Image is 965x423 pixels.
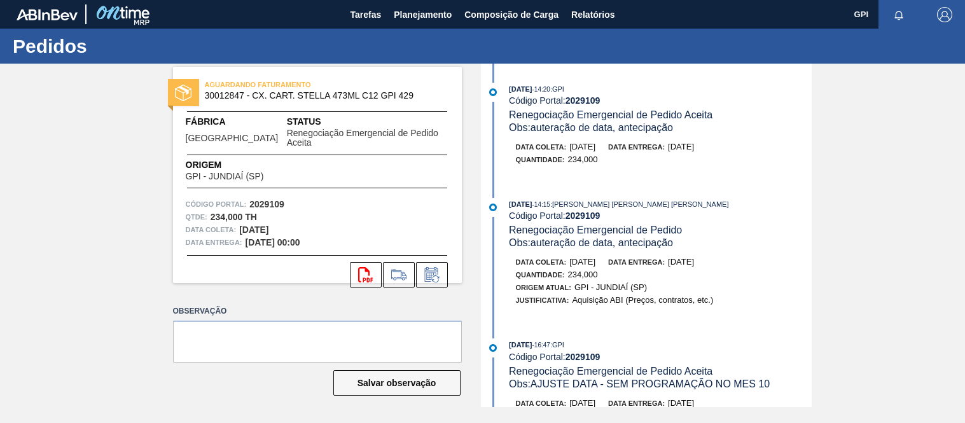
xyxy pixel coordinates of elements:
span: [GEOGRAPHIC_DATA] [186,134,279,143]
span: [DATE] [668,257,694,267]
img: atual [489,88,497,96]
span: Fábrica [186,115,287,128]
span: GPI - JUNDIAÍ (SP) [186,172,264,181]
span: 30012847 - CX. CART. STELLA 473ML C12 GPI 429 [205,91,436,101]
div: Código Portal: [509,352,811,362]
strong: 234,000 TH [211,212,257,222]
img: atual [489,204,497,211]
span: [DATE] [668,142,694,151]
span: Relatórios [571,7,614,22]
span: : [PERSON_NAME] [PERSON_NAME] [PERSON_NAME] [550,200,729,208]
div: Ir para Composição de Carga [383,262,415,288]
span: Código Portal: [186,198,247,211]
span: Data entrega: [186,236,242,249]
strong: 2029109 [249,199,284,209]
span: Qtde : [186,211,207,223]
strong: 2029109 [566,211,601,221]
span: Obs: auteração de data, antecipação [509,237,673,248]
strong: [DATE] 00:00 [246,237,300,247]
img: Logout [937,7,952,22]
span: [DATE] [569,257,595,267]
span: AGUARDANDO FATURAMENTO [205,78,383,91]
span: [DATE] [569,142,595,151]
span: Data coleta: [186,223,237,236]
span: Justificativa: [516,296,569,304]
span: : GPI [550,341,564,349]
span: [DATE] [509,200,532,208]
strong: 2029109 [566,95,601,106]
span: Obs: auteração de data, antecipação [509,122,673,133]
span: Aquisição ABI (Preços, contratos, etc.) [572,295,713,305]
span: - 14:15 [532,201,550,208]
span: [DATE] [509,341,532,349]
span: Renegociação Emergencial de Pedido [509,225,682,235]
span: Renegociação Emergencial de Pedido Aceita [509,109,712,120]
span: Data entrega: [608,258,665,266]
span: Renegociação Emergencial de Pedido Aceita [509,366,712,377]
span: GPI - JUNDIAÍ (SP) [574,282,647,292]
span: Data coleta: [516,399,567,407]
span: Data coleta: [516,258,567,266]
span: Obs: AJUSTE DATA - SEM PROGRAMAÇÃO NO MES 10 [509,378,770,389]
span: Status [287,115,449,128]
span: - 14:20 [532,86,550,93]
span: Renegociação Emergencial de Pedido Aceita [287,128,449,148]
span: Data entrega: [608,143,665,151]
span: Data coleta: [516,143,567,151]
span: : GPI [550,85,564,93]
span: Planejamento [394,7,452,22]
span: - 16:47 [532,342,550,349]
button: Salvar observação [333,370,461,396]
div: Informar alteração no pedido [416,262,448,288]
span: Origem Atual: [516,284,571,291]
span: [DATE] [569,398,595,408]
div: Abrir arquivo PDF [350,262,382,288]
span: Origem [186,158,300,172]
img: atual [489,344,497,352]
span: 234,000 [568,155,598,164]
span: Quantidade : [516,156,565,163]
label: Observação [173,302,462,321]
span: [DATE] [509,85,532,93]
span: Quantidade : [516,271,565,279]
img: TNhmsLtSVTkK8tSr43FrP2fwEKptu5GPRR3wAAAABJRU5ErkJggg== [17,9,78,20]
img: status [175,85,191,101]
div: Código Portal: [509,95,811,106]
span: Tarefas [350,7,381,22]
strong: [DATE] [239,225,268,235]
strong: 2029109 [566,352,601,362]
span: Data entrega: [608,399,665,407]
span: 234,000 [568,270,598,279]
div: Código Portal: [509,211,811,221]
span: [DATE] [668,398,694,408]
h1: Pedidos [13,39,239,53]
span: Composição de Carga [464,7,559,22]
button: Notificações [878,6,919,24]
